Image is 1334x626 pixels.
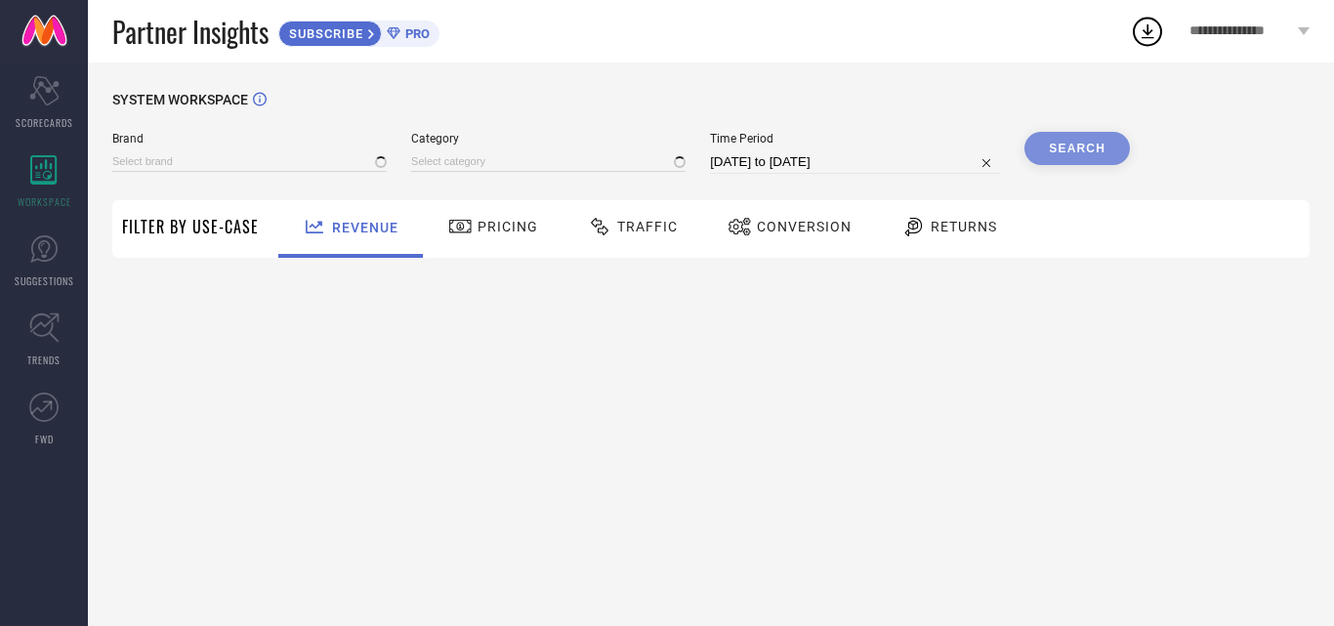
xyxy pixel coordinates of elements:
[710,132,1000,146] span: Time Period
[112,132,387,146] span: Brand
[411,151,686,172] input: Select category
[1130,14,1165,49] div: Open download list
[112,12,269,52] span: Partner Insights
[16,115,73,130] span: SCORECARDS
[617,219,678,234] span: Traffic
[478,219,538,234] span: Pricing
[710,150,1000,174] input: Select time period
[332,220,398,235] span: Revenue
[35,432,54,446] span: FWD
[278,16,439,47] a: SUBSCRIBEPRO
[411,132,686,146] span: Category
[400,26,430,41] span: PRO
[27,353,61,367] span: TRENDS
[112,92,248,107] span: SYSTEM WORKSPACE
[931,219,997,234] span: Returns
[122,215,259,238] span: Filter By Use-Case
[15,273,74,288] span: SUGGESTIONS
[18,194,71,209] span: WORKSPACE
[279,26,368,41] span: SUBSCRIBE
[757,219,852,234] span: Conversion
[112,151,387,172] input: Select brand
